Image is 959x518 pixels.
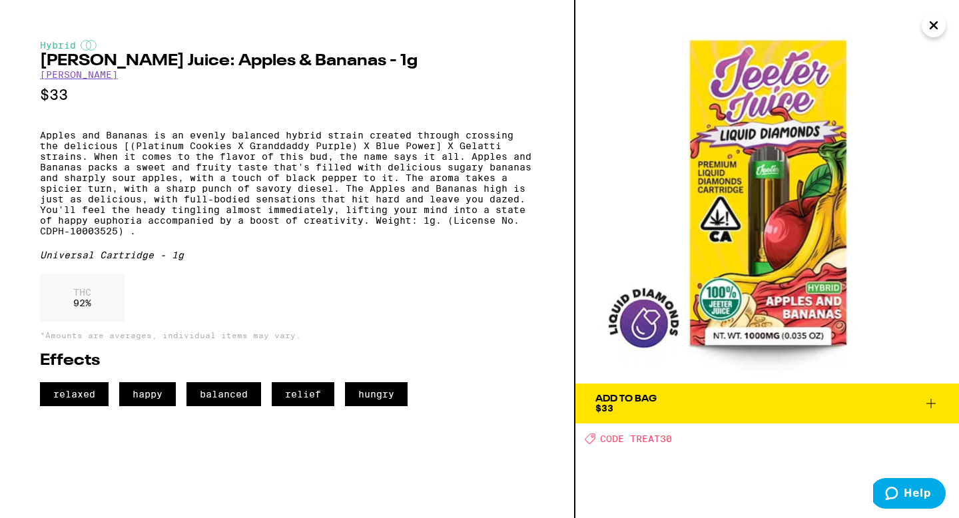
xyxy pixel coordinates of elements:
[40,87,534,103] p: $33
[40,274,125,322] div: 92 %
[575,384,959,423] button: Add To Bag$33
[186,382,261,406] span: balanced
[40,53,534,69] h2: [PERSON_NAME] Juice: Apples & Bananas - 1g
[40,250,534,260] div: Universal Cartridge - 1g
[40,69,118,80] a: [PERSON_NAME]
[600,433,672,444] span: CODE TREAT30
[40,331,534,340] p: *Amounts are averages, individual items may vary.
[81,40,97,51] img: hybridColor.svg
[40,353,534,369] h2: Effects
[73,287,91,298] p: THC
[40,40,534,51] div: Hybrid
[345,382,408,406] span: hungry
[595,403,613,413] span: $33
[119,382,176,406] span: happy
[40,130,534,236] p: Apples and Bananas is an evenly balanced hybrid strain created through crossing the delicious [(P...
[922,13,946,37] button: Close
[272,382,334,406] span: relief
[873,478,946,511] iframe: Opens a widget where you can find more information
[40,382,109,406] span: relaxed
[595,394,657,403] div: Add To Bag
